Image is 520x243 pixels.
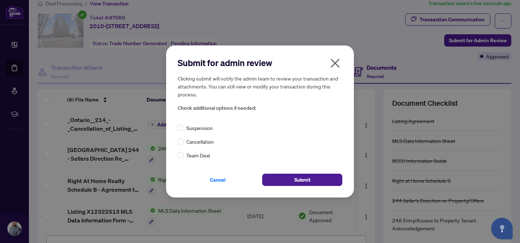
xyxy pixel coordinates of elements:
[294,174,311,186] span: Submit
[329,57,341,69] span: close
[178,74,342,98] h5: Clicking submit will notify the admin team to review your transaction and attachments. You can st...
[186,138,214,146] span: Cancellation
[186,124,213,132] span: Suspension
[262,174,342,186] button: Submit
[491,218,513,239] button: Open asap
[186,151,210,159] span: Team Deal
[178,174,258,186] button: Cancel
[178,57,342,69] h2: Submit for admin review
[210,174,226,186] span: Cancel
[178,104,342,112] span: Check additional options if needed:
